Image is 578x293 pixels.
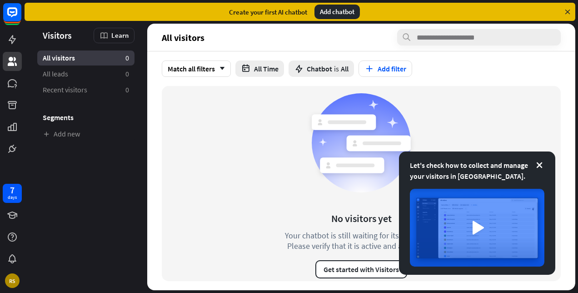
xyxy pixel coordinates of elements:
div: 7 [10,186,15,194]
a: 7 days [3,184,22,203]
a: Add new [37,126,135,141]
div: RS [5,273,20,288]
aside: 0 [125,85,129,95]
i: arrow_down [215,66,225,71]
button: All Time [235,61,284,77]
div: Add chatbot [314,5,360,19]
span: All visitors [162,32,204,43]
div: Create your first AI chatbot [229,8,307,16]
span: Learn [111,31,129,40]
div: Match all filters [162,61,231,77]
button: Open LiveChat chat widget [7,4,35,31]
aside: 0 [125,53,129,63]
button: Add filter [359,61,412,77]
div: No visitors yet [331,212,392,225]
button: Get started with Visitors [315,260,407,278]
div: Let's check how to collect and manage your visitors in [GEOGRAPHIC_DATA]. [410,160,544,182]
span: All [341,64,349,73]
img: image [410,189,544,267]
span: Chatbot [307,64,332,73]
aside: 0 [125,69,129,79]
span: is [334,64,339,73]
div: Your chatbot is still waiting for its first visitor. Please verify that it is active and accessible. [268,230,454,251]
div: days [8,194,17,201]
